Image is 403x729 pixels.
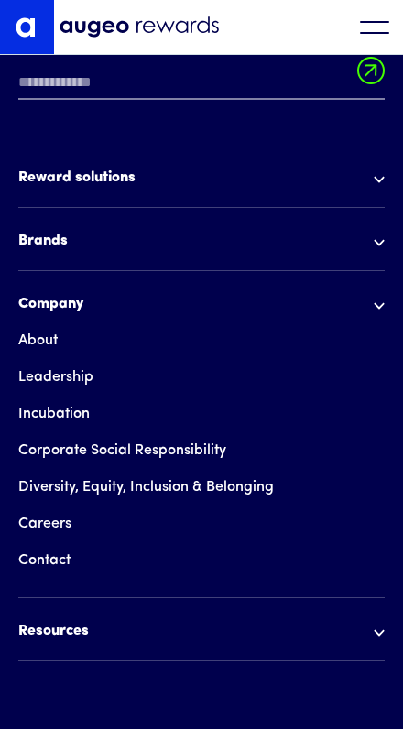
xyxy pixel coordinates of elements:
[374,302,385,310] img: Arrow symbol in white pointing down to indicate an expanded section.
[18,506,71,542] a: Careers
[18,322,58,359] a: About
[18,259,136,296] a: Augeo Workplace
[18,620,385,642] div: Resources
[18,432,226,469] a: Corporate Social Responsibility
[18,196,181,233] a: Prysm rewards platform
[374,239,385,246] img: Arrow symbol in white pointing down to indicate an expanded section.
[18,230,385,252] div: Brands
[18,359,93,396] a: Leadership
[357,57,385,95] input: Submit
[355,12,394,43] div: menu
[374,176,385,183] img: Arrow symbol in white pointing down to indicate an expanded section.
[18,25,385,109] form: Email Form
[18,469,274,506] a: Diversity, Equity, Inclusion & Belonging
[18,396,90,432] a: Incubation
[18,167,385,189] div: Reward solutions
[60,16,219,38] img: Augeo Rewards business unit full logo in midnight blue.
[18,649,87,686] a: Blog Posts
[18,293,385,315] div: Company
[374,629,385,637] img: Arrow symbol in white pointing down to indicate an expanded section.
[18,542,71,579] a: Contact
